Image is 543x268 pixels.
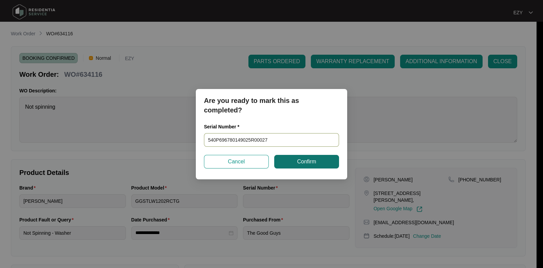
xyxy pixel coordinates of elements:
span: Confirm [297,158,316,166]
p: Are you ready to mark this as [204,96,339,105]
p: completed? [204,105,339,115]
span: Cancel [228,158,245,166]
button: Cancel [204,155,269,168]
label: Serial Number * [204,123,244,130]
button: Confirm [274,155,339,168]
